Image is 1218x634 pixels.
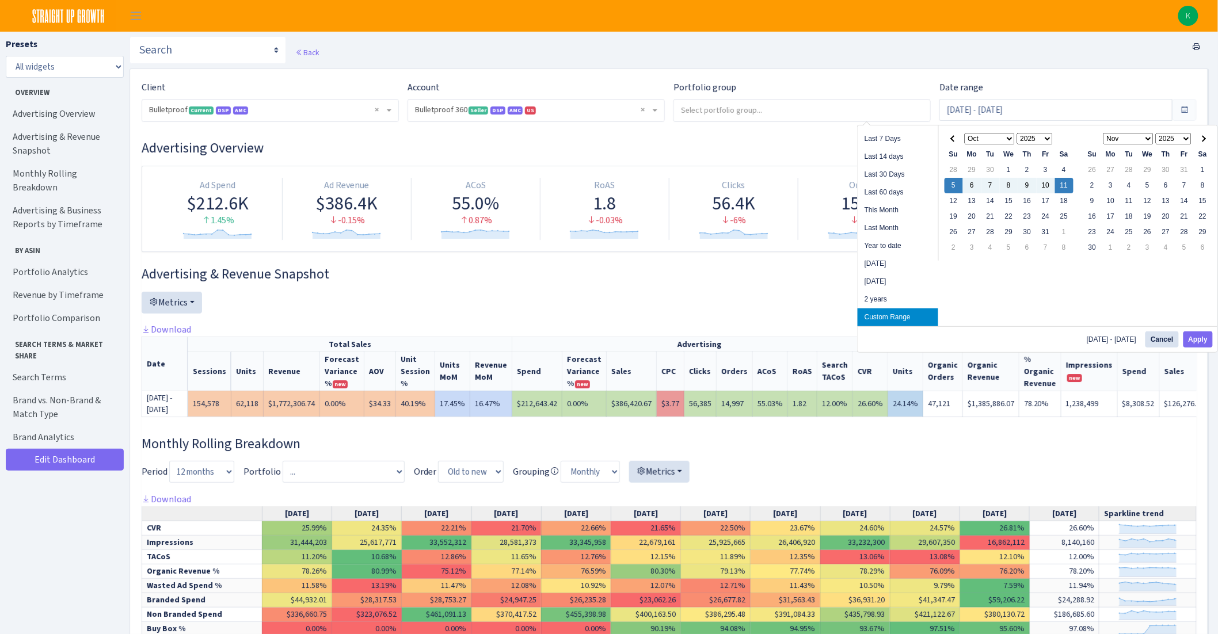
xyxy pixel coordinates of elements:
[1194,209,1212,224] td: 22
[142,100,398,121] span: Bulletproof <span class="badge badge-success">Current</span><span class="badge badge-primary">DSP...
[469,106,488,114] span: Seller
[1037,162,1055,178] td: 3
[6,162,121,199] a: Monthly Rolling Breakdown
[1055,178,1074,193] td: 11
[470,391,512,417] td: 16.47%
[888,391,923,417] td: 24.14%
[817,352,853,391] th: Search TACoS
[751,550,820,564] td: 12.35%
[264,352,320,391] th: Revenue
[6,426,121,449] a: Brand Analytics
[1175,162,1194,178] td: 31
[562,352,607,391] th: Spend Forecast Variance %
[332,564,402,579] td: 80.99%
[142,323,191,335] a: Download
[1037,178,1055,193] td: 10
[684,391,717,417] td: 56,385
[142,292,202,314] button: Metrics
[287,192,406,214] div: $386.4K
[963,391,1019,417] td: $1,385,886.07
[262,550,332,564] td: 11.20%
[402,564,471,579] td: 75.12%
[188,352,231,391] th: Sessions
[402,550,471,564] td: 12.86%
[512,391,562,417] td: $212,643.42
[1118,391,1160,417] td: $8,308.52
[1194,240,1212,255] td: 6
[1061,391,1118,417] td: 1,238,499
[981,224,1000,240] td: 28
[1102,178,1120,193] td: 3
[513,465,559,479] label: Grouping
[142,536,262,550] td: Impressions
[396,352,435,391] th: Unit Session %
[681,564,751,579] td: 79.13%
[1139,162,1157,178] td: 29
[512,352,562,391] th: Spend
[320,352,364,391] th: Revenue Forecast Variance %
[1055,147,1074,162] th: Sa
[189,106,214,114] span: Current
[264,391,320,417] td: $1,772,306.74
[657,391,684,417] td: $3.77
[545,192,664,214] div: 1.8
[142,465,168,479] label: Period
[939,81,983,94] label: Date range
[1120,147,1139,162] th: Tu
[1018,147,1037,162] th: Th
[1000,178,1018,193] td: 8
[1194,178,1212,193] td: 8
[512,337,888,352] th: Advertising
[416,214,535,227] div: 0.87%
[1030,521,1099,536] td: 26.60%
[216,106,231,114] span: DSP
[890,550,960,564] td: 13.08%
[1083,224,1102,240] td: 23
[470,352,512,391] th: Revenue MoM
[945,224,963,240] td: 26
[158,214,277,227] div: 1.45%
[858,184,938,201] li: Last 60 days
[674,179,793,192] div: Clicks
[1183,331,1213,347] button: Apply
[142,81,166,94] label: Client
[611,536,680,550] td: 22,679,161
[803,179,922,192] div: Orders
[6,334,120,361] span: Search Terms & Market Share
[6,82,120,98] span: Overview
[611,564,680,579] td: 80.30%
[6,125,121,162] a: Advertising & Revenue Snapshot
[332,521,402,536] td: 24.35%
[681,521,751,536] td: 22.50%
[6,284,121,307] a: Revenue by Timeframe
[416,192,535,214] div: 55.0%
[6,389,121,426] a: Brand vs. Non-Brand & Match Type
[1120,240,1139,255] td: 2
[1157,209,1175,224] td: 20
[853,352,888,391] th: CVR
[1000,193,1018,209] td: 15
[1055,162,1074,178] td: 4
[188,337,512,352] th: Total Sales
[890,564,960,579] td: 76.09%
[923,391,963,417] td: 47,121
[751,506,820,521] th: [DATE]
[1120,224,1139,240] td: 25
[471,564,541,579] td: 77.14%
[820,521,890,536] td: 24.60%
[1037,224,1055,240] td: 31
[1175,240,1194,255] td: 5
[545,214,664,227] div: -0.03%
[1055,209,1074,224] td: 25
[1102,147,1120,162] th: Mo
[188,391,231,417] td: 154,578
[541,564,611,579] td: 76.59%
[1083,209,1102,224] td: 16
[415,104,650,116] span: Bulletproof 360 <span class="badge badge-success">Seller</span><span class="badge badge-primary">...
[1102,209,1120,224] td: 17
[1160,391,1210,417] td: $126,276.21
[1157,240,1175,255] td: 4
[1157,147,1175,162] th: Th
[890,521,960,536] td: 24.57%
[6,261,121,284] a: Portfolio Analytics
